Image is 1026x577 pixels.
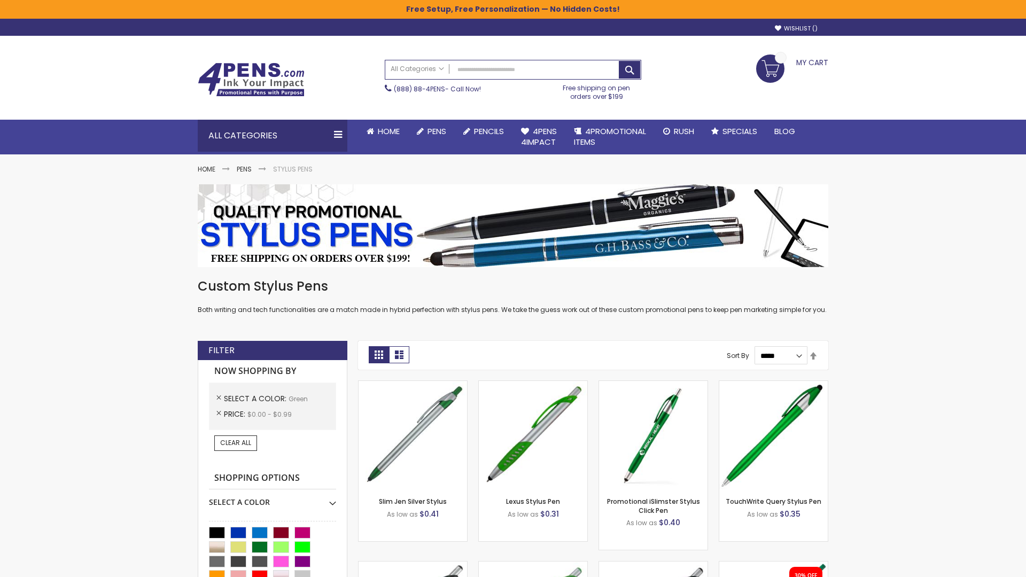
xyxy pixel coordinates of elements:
[774,126,795,137] span: Blog
[220,438,251,447] span: Clear All
[512,120,565,154] a: 4Pens4impact
[775,25,818,33] a: Wishlist
[408,120,455,143] a: Pens
[273,165,313,174] strong: Stylus Pens
[599,380,708,389] a: Promotional iSlimster Stylus Click Pen-Green
[198,165,215,174] a: Home
[727,351,749,360] label: Sort By
[419,509,439,519] span: $0.41
[479,381,587,489] img: Lexus Stylus Pen-Green
[565,120,655,154] a: 4PROMOTIONALITEMS
[479,380,587,389] a: Lexus Stylus Pen-Green
[385,60,449,78] a: All Categories
[198,278,828,295] h1: Custom Stylus Pens
[358,120,408,143] a: Home
[237,165,252,174] a: Pens
[599,561,708,570] a: Lexus Metallic Stylus Pen-Green
[198,278,828,315] div: Both writing and tech functionalities are a match made in hybrid perfection with stylus pens. We ...
[506,497,560,506] a: Lexus Stylus Pen
[198,63,305,97] img: 4Pens Custom Pens and Promotional Products
[474,126,504,137] span: Pencils
[209,360,336,383] strong: Now Shopping by
[209,467,336,490] strong: Shopping Options
[659,517,680,528] span: $0.40
[599,381,708,489] img: Promotional iSlimster Stylus Click Pen-Green
[674,126,694,137] span: Rush
[747,510,778,519] span: As low as
[540,509,559,519] span: $0.31
[378,126,400,137] span: Home
[359,381,467,489] img: Slim Jen Silver Stylus-Green
[428,126,446,137] span: Pens
[574,126,646,147] span: 4PROMOTIONAL ITEMS
[289,394,308,403] span: Green
[224,393,289,404] span: Select A Color
[214,435,257,450] a: Clear All
[655,120,703,143] a: Rush
[719,561,828,570] a: iSlimster II - Full Color-Green
[552,80,642,101] div: Free shipping on pen orders over $199
[719,380,828,389] a: TouchWrite Query Stylus Pen-Green
[391,65,444,73] span: All Categories
[479,561,587,570] a: Boston Silver Stylus Pen-Green
[198,120,347,152] div: All Categories
[521,126,557,147] span: 4Pens 4impact
[359,561,467,570] a: Boston Stylus Pen-Green
[766,120,804,143] a: Blog
[394,84,445,93] a: (888) 88-4PENS
[359,380,467,389] a: Slim Jen Silver Stylus-Green
[455,120,512,143] a: Pencils
[726,497,821,506] a: TouchWrite Query Stylus Pen
[703,120,766,143] a: Specials
[626,518,657,527] span: As low as
[607,497,700,514] a: Promotional iSlimster Stylus Click Pen
[224,409,247,419] span: Price
[508,510,539,519] span: As low as
[780,509,800,519] span: $0.35
[369,346,389,363] strong: Grid
[719,381,828,489] img: TouchWrite Query Stylus Pen-Green
[208,345,235,356] strong: Filter
[722,126,757,137] span: Specials
[209,489,336,508] div: Select A Color
[387,510,418,519] span: As low as
[379,497,447,506] a: Slim Jen Silver Stylus
[394,84,481,93] span: - Call Now!
[247,410,292,419] span: $0.00 - $0.99
[198,184,828,267] img: Stylus Pens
